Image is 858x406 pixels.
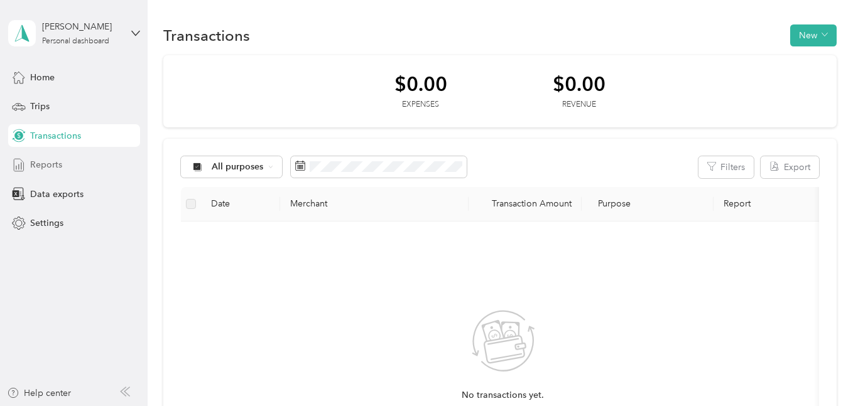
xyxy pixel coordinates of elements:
[163,29,250,42] h1: Transactions
[394,99,447,110] div: Expenses
[7,387,71,400] button: Help center
[788,336,858,406] iframe: Everlance-gr Chat Button Frame
[30,216,63,230] span: Settings
[30,158,62,171] span: Reports
[592,198,631,209] span: Purpose
[714,187,839,222] th: Report
[30,100,50,113] span: Trips
[212,163,264,171] span: All purposes
[462,388,544,402] span: No transactions yet.
[42,20,121,33] div: [PERSON_NAME]
[553,73,605,95] div: $0.00
[698,156,754,178] button: Filters
[553,99,605,110] div: Revenue
[394,73,447,95] div: $0.00
[30,129,81,142] span: Transactions
[761,156,819,178] button: Export
[30,188,84,201] span: Data exports
[790,24,837,46] button: New
[42,38,109,45] div: Personal dashboard
[30,71,55,84] span: Home
[201,187,280,222] th: Date
[469,187,582,222] th: Transaction Amount
[280,187,469,222] th: Merchant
